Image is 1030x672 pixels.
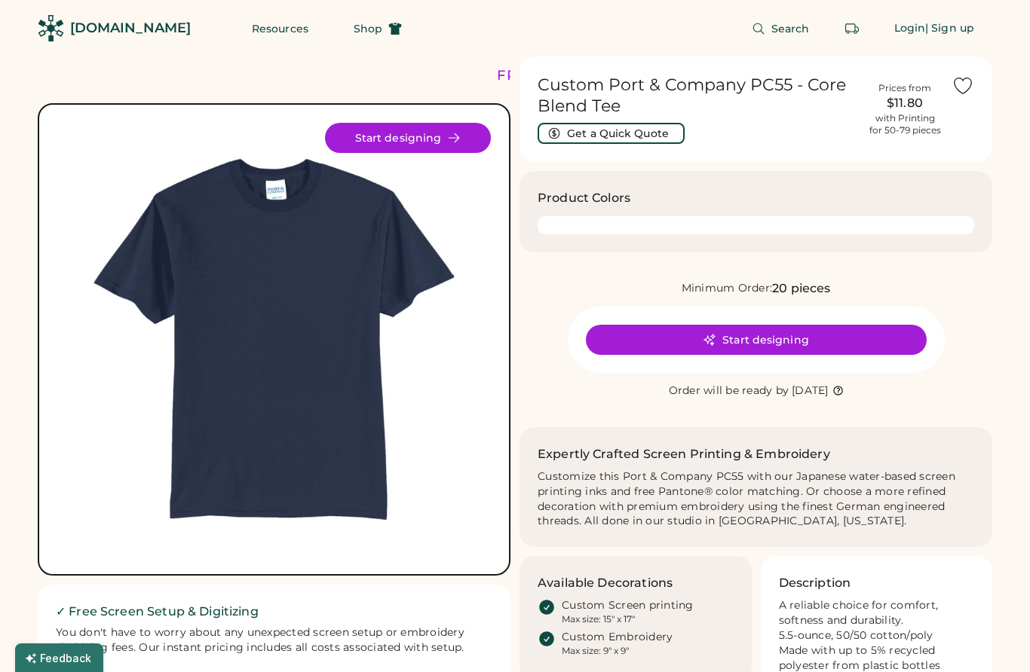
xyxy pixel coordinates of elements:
[56,625,492,655] div: You don't have to worry about any unexpected screen setup or embroidery digitizing fees. Our inst...
[878,82,931,94] div: Prices from
[234,14,326,44] button: Resources
[779,574,851,592] h3: Description
[57,123,491,556] img: Port & Company PC55 Product Image
[336,14,420,44] button: Shop
[669,383,789,399] div: Order will be ready by
[562,645,629,657] div: Max size: 9" x 9"
[497,66,627,86] div: FREE SHIPPING
[354,23,382,34] span: Shop
[538,189,630,207] h3: Product Colors
[837,14,867,44] button: Retrieve an order
[325,123,491,153] button: Start designing
[56,603,492,621] h2: ✓ Free Screen Setup & Digitizing
[562,613,635,625] div: Max size: 15" x 17"
[586,325,927,355] button: Start designing
[538,469,974,530] div: Customize this Port & Company PC55 with our Japanese water-based screen printing inks and free Pa...
[894,21,926,36] div: Login
[538,445,830,463] h2: Expertly Crafted Screen Printing & Embroidery
[562,598,694,613] div: Custom Screen printing
[772,279,830,298] div: 20 pieces
[734,14,828,44] button: Search
[38,15,64,41] img: Rendered Logo - Screens
[562,630,673,645] div: Custom Embroidery
[70,19,191,38] div: [DOMAIN_NAME]
[682,281,773,296] div: Minimum Order:
[538,75,858,117] h1: Custom Port & Company PC55 - Core Blend Tee
[792,383,829,399] div: [DATE]
[538,574,673,592] h3: Available Decorations
[925,21,974,36] div: | Sign up
[869,112,941,136] div: with Printing for 50-79 pieces
[538,123,685,144] button: Get a Quick Quote
[57,123,491,556] div: PC55 Style Image
[771,23,810,34] span: Search
[867,94,943,112] div: $11.80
